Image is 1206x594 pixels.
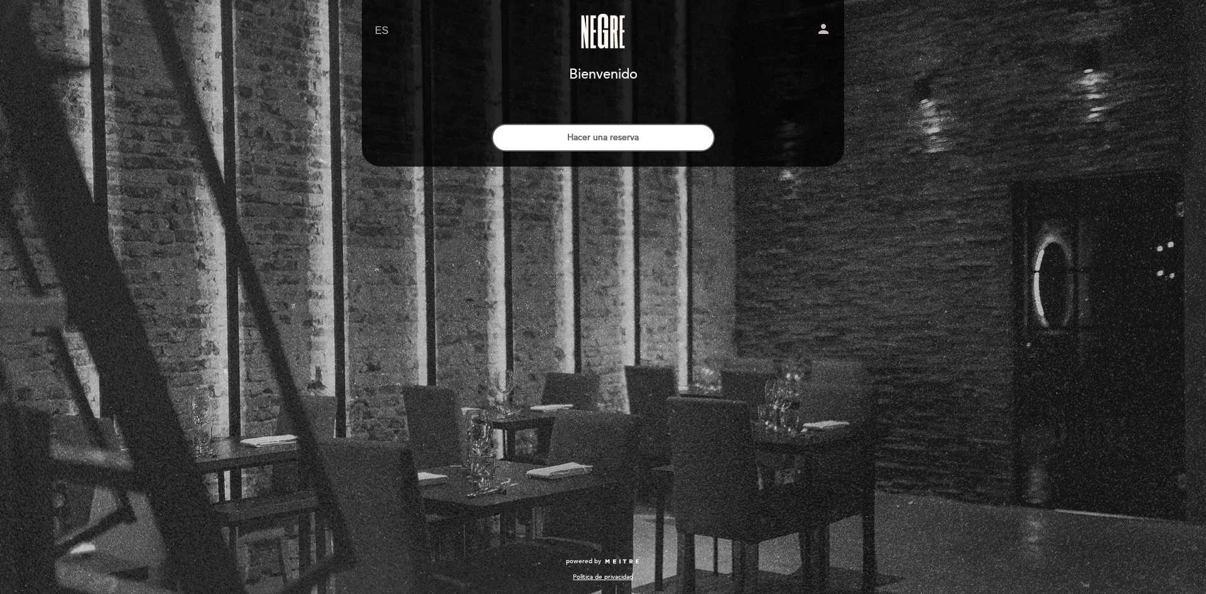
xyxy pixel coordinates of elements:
a: powered by [566,557,640,566]
a: Política de privacidad [573,573,633,581]
span: powered by [566,557,601,566]
h1: Bienvenido [569,67,638,82]
button: person [816,21,831,41]
a: Negre Restaurante [524,14,682,48]
i: person [816,21,831,36]
img: MEITRE [604,559,640,565]
button: Hacer una reserva [492,124,715,151]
